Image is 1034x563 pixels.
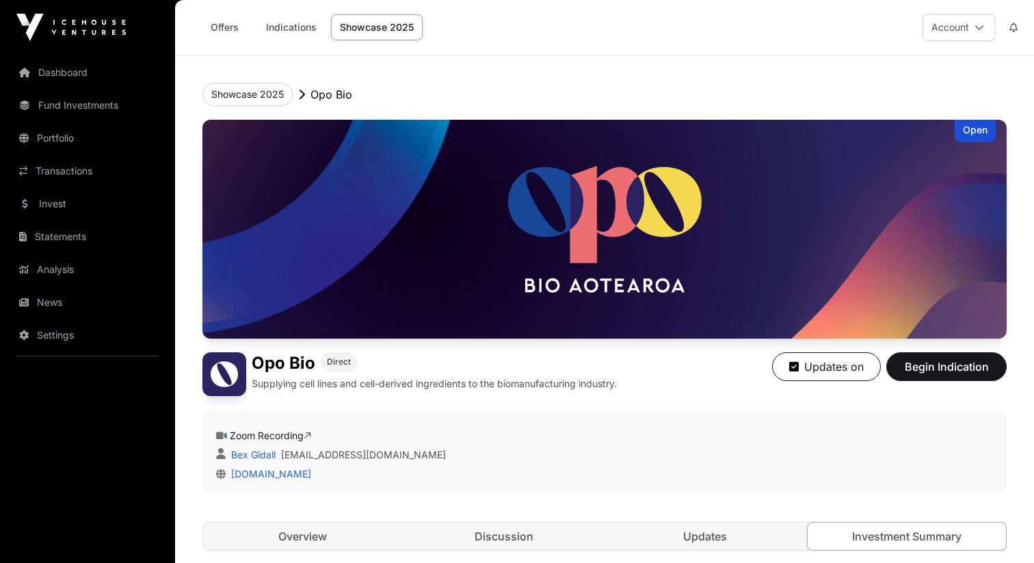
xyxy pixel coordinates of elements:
[11,123,164,153] a: Portfolio
[310,86,352,103] p: Opo Bio
[886,366,1007,380] a: Begin Indication
[202,352,246,396] img: Opo Bio
[11,57,164,88] a: Dashboard
[197,14,252,40] a: Offers
[606,523,805,550] a: Updates
[903,358,990,375] span: Begin Indication
[886,352,1007,381] button: Begin Indication
[230,430,311,441] a: Zoom Recording
[11,254,164,285] a: Analysis
[807,522,1007,551] a: Investment Summary
[203,523,1006,550] nav: Tabs
[11,222,164,252] a: Statements
[405,523,604,550] a: Discussion
[327,356,351,367] span: Direct
[203,523,402,550] a: Overview
[11,189,164,219] a: Invest
[11,90,164,120] a: Fund Investments
[202,120,1007,339] img: Opo Bio
[226,468,311,480] a: [DOMAIN_NAME]
[955,120,996,142] div: Open
[11,320,164,350] a: Settings
[252,377,617,391] p: Supplying cell lines and cell-derived ingredients to the biomanufacturing industry.
[228,449,276,460] a: Bex Gidall
[11,156,164,186] a: Transactions
[923,14,996,41] button: Account
[281,448,446,462] a: [EMAIL_ADDRESS][DOMAIN_NAME]
[16,14,126,41] img: Icehouse Ventures Logo
[257,14,326,40] a: Indications
[202,83,293,106] button: Showcase 2025
[331,14,423,40] a: Showcase 2025
[252,352,315,374] h1: Opo Bio
[11,287,164,317] a: News
[772,352,881,381] button: Updates on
